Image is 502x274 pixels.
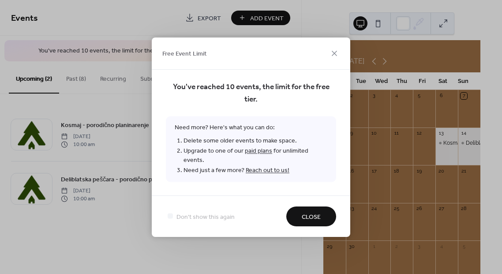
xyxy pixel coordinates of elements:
span: Don't show this again [176,212,235,221]
span: Need more? Here's what you can do: [166,116,336,182]
a: Reach out to us! [246,164,289,176]
a: paid plans [245,145,272,157]
li: Upgrade to one of our for unlimited events. [184,146,327,165]
span: Close [302,212,321,221]
li: Delete some older events to make space. [184,135,327,146]
li: Need just a few more? [184,165,327,175]
button: Close [286,206,336,226]
span: You've reached 10 events, the limit for the free tier. [166,81,336,105]
span: Free Event Limit [162,49,207,59]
